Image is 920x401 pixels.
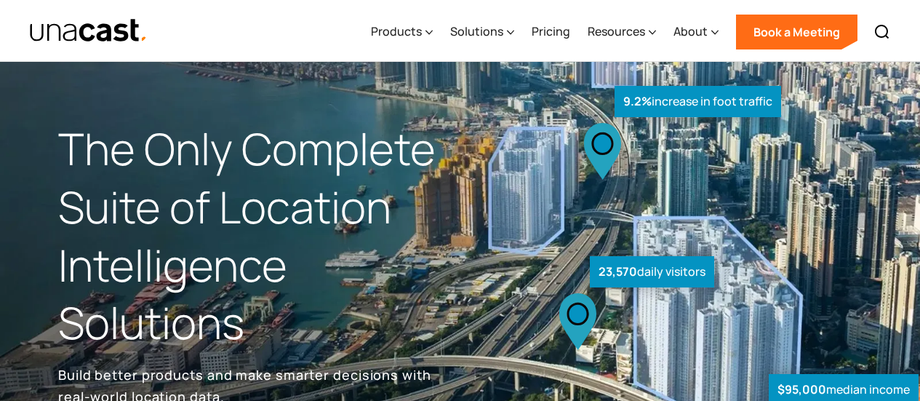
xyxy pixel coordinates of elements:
div: daily visitors [590,256,714,287]
div: Products [371,2,433,62]
img: Unacast text logo [29,18,148,44]
div: Resources [588,2,656,62]
a: Book a Meeting [736,15,857,49]
h1: The Only Complete Suite of Location Intelligence Solutions [58,120,460,352]
img: Search icon [873,23,891,41]
div: About [673,2,719,62]
div: Solutions [450,2,514,62]
strong: 23,570 [599,263,637,279]
strong: $95,000 [777,381,826,397]
div: Resources [588,23,645,40]
a: Pricing [532,2,570,62]
div: About [673,23,708,40]
div: Solutions [450,23,503,40]
a: home [29,18,148,44]
strong: 9.2% [623,93,652,109]
div: increase in foot traffic [615,86,781,117]
div: Products [371,23,422,40]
